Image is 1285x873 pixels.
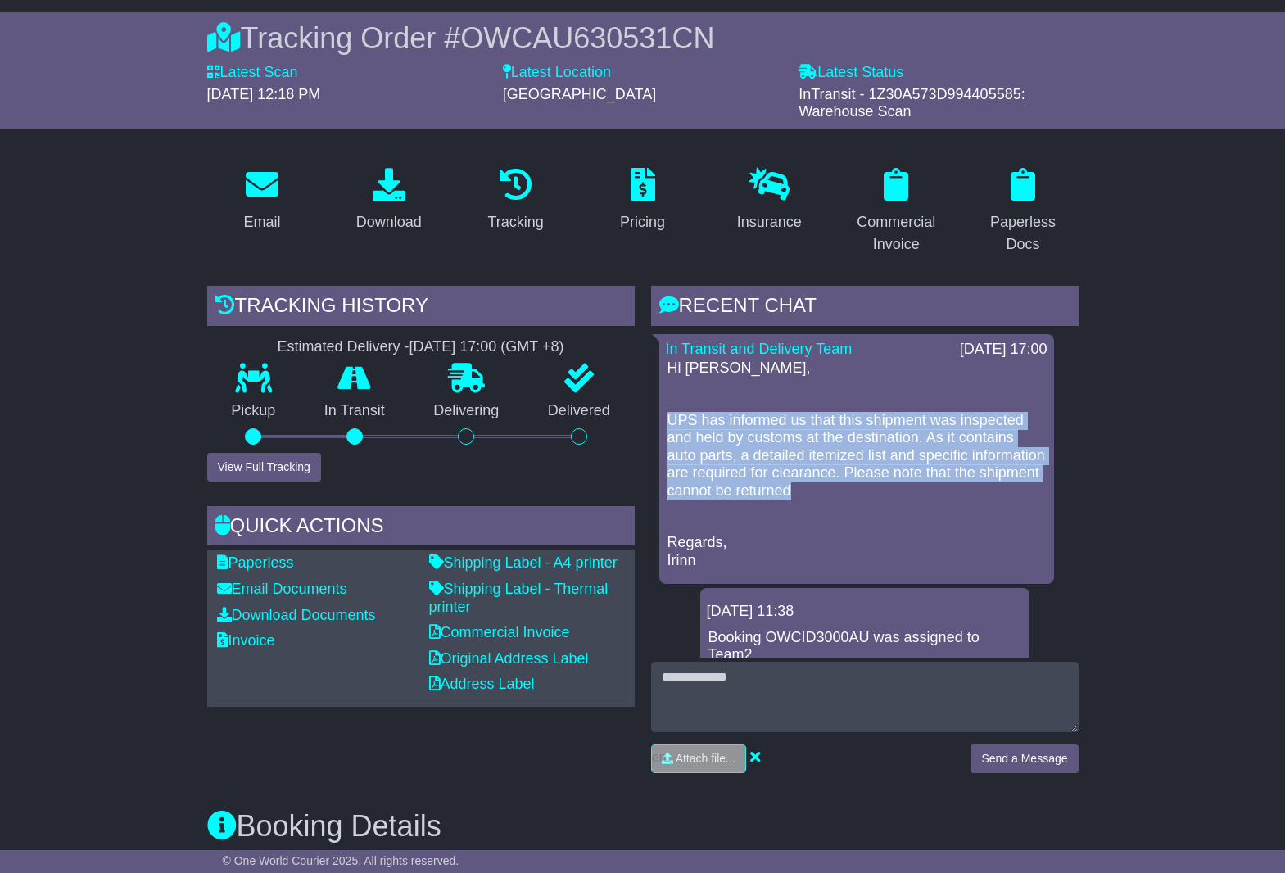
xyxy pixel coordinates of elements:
[968,162,1079,261] a: Paperless Docs
[726,162,812,239] a: Insurance
[409,338,564,356] div: [DATE] 17:00 (GMT +8)
[841,162,952,261] a: Commercial Invoice
[487,211,543,233] div: Tracking
[609,162,676,239] a: Pricing
[207,286,635,330] div: Tracking history
[651,286,1079,330] div: RECENT CHAT
[429,624,570,640] a: Commercial Invoice
[207,506,635,550] div: Quick Actions
[356,211,422,233] div: Download
[960,341,1047,359] div: [DATE] 17:00
[799,86,1025,120] span: InTransit - 1Z30A573D994405585: Warehouse Scan
[707,603,1023,621] div: [DATE] 11:38
[708,629,1021,664] p: Booking OWCID3000AU was assigned to Team2.
[243,211,280,233] div: Email
[217,554,294,571] a: Paperless
[429,676,535,692] a: Address Label
[233,162,291,239] a: Email
[667,360,1046,378] p: Hi [PERSON_NAME],
[217,632,275,649] a: Invoice
[223,854,459,867] span: © One World Courier 2025. All rights reserved.
[799,64,903,82] label: Latest Status
[409,402,524,420] p: Delivering
[666,341,853,357] a: In Transit and Delivery Team
[523,402,635,420] p: Delivered
[503,64,611,82] label: Latest Location
[207,338,635,356] div: Estimated Delivery -
[429,554,618,571] a: Shipping Label - A4 printer
[207,453,321,482] button: View Full Tracking
[207,810,1079,843] h3: Booking Details
[503,86,656,102] span: [GEOGRAPHIC_DATA]
[207,86,321,102] span: [DATE] 12:18 PM
[300,402,409,420] p: In Transit
[346,162,432,239] a: Download
[217,607,376,623] a: Download Documents
[667,534,1046,569] p: Regards, Irinn
[971,744,1078,773] button: Send a Message
[667,412,1046,500] p: UPS has informed us that this shipment was inspected and held by customs at the destination. As i...
[460,21,714,55] span: OWCAU630531CN
[429,650,589,667] a: Original Address Label
[737,211,802,233] div: Insurance
[217,581,347,597] a: Email Documents
[207,64,298,82] label: Latest Scan
[429,581,609,615] a: Shipping Label - Thermal printer
[207,402,301,420] p: Pickup
[852,211,941,256] div: Commercial Invoice
[207,20,1079,56] div: Tracking Order #
[477,162,554,239] a: Tracking
[620,211,665,233] div: Pricing
[979,211,1068,256] div: Paperless Docs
